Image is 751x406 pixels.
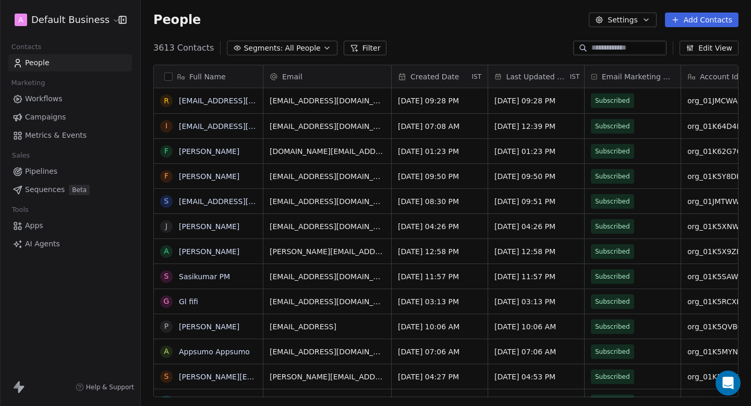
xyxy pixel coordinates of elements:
[595,221,630,232] span: Subscribed
[700,71,738,82] span: Account Id
[179,373,482,381] a: [PERSON_NAME][EMAIL_ADDRESS][PERSON_NAME][DOMAIN_NAME]'s Organization
[398,95,481,106] span: [DATE] 09:28 PM
[13,11,111,29] button: ADefault Business
[25,238,60,249] span: AI Agents
[716,371,741,396] div: Open Intercom Messenger
[8,90,132,108] a: Workflows
[494,95,578,106] span: [DATE] 09:28 PM
[164,346,169,357] div: A
[494,146,578,157] span: [DATE] 01:23 PM
[179,297,198,306] a: Gl fifi
[8,109,132,126] a: Campaigns
[595,271,630,282] span: Subscribed
[25,130,87,141] span: Metrics & Events
[398,246,481,257] span: [DATE] 12:58 PM
[285,43,320,54] span: All People
[398,221,481,232] span: [DATE] 04:26 PM
[8,127,132,144] a: Metrics & Events
[595,171,630,182] span: Subscribed
[8,163,132,180] a: Pipelines
[8,181,132,198] a: SequencesBeta
[7,39,46,55] span: Contacts
[270,171,385,182] span: [EMAIL_ADDRESS][DOMAIN_NAME]
[488,65,584,88] div: Last Updated DateIST
[398,171,481,182] span: [DATE] 09:50 PM
[179,222,239,231] a: [PERSON_NAME]
[153,42,214,54] span: 3613 Contacts
[164,371,169,382] div: s
[270,146,385,157] span: [DOMAIN_NAME][EMAIL_ADDRESS][DOMAIN_NAME]
[494,296,578,307] span: [DATE] 03:13 PM
[494,271,578,282] span: [DATE] 11:57 PM
[398,347,481,357] span: [DATE] 07:06 AM
[494,121,578,132] span: [DATE] 12:39 PM
[494,321,578,332] span: [DATE] 10:06 AM
[165,221,167,232] div: J
[270,271,385,282] span: [EMAIL_ADDRESS][DOMAIN_NAME]
[589,13,656,27] button: Settings
[179,197,361,206] a: [EMAIL_ADDRESS][DOMAIN_NAME]'s Organization
[270,95,385,106] span: [EMAIL_ADDRESS][DOMAIN_NAME]
[494,347,578,357] span: [DATE] 07:06 AM
[179,172,239,181] a: [PERSON_NAME]
[585,65,681,88] div: Email Marketing Consent
[244,43,283,54] span: Segments:
[570,73,580,81] span: IST
[8,217,132,234] a: Apps
[270,347,385,357] span: [EMAIL_ADDRESS][DOMAIN_NAME]
[494,196,578,207] span: [DATE] 09:51 PM
[665,13,738,27] button: Add Contacts
[595,321,630,332] span: Subscribed
[179,122,361,130] a: [EMAIL_ADDRESS][DOMAIN_NAME]'s Organization
[179,97,361,105] a: [EMAIL_ADDRESS][DOMAIN_NAME]'s Organization
[398,146,481,157] span: [DATE] 01:23 PM
[344,41,387,55] button: Filter
[595,246,630,257] span: Subscribed
[282,71,302,82] span: Email
[7,75,50,91] span: Marketing
[494,246,578,257] span: [DATE] 12:58 PM
[154,88,263,398] div: grid
[179,348,250,356] a: Appsumo Appsumo
[69,185,90,195] span: Beta
[164,271,169,282] div: S
[31,13,110,27] span: Default Business
[270,246,385,257] span: [PERSON_NAME][EMAIL_ADDRESS][DOMAIN_NAME]
[398,271,481,282] span: [DATE] 11:57 PM
[398,321,481,332] span: [DATE] 10:06 AM
[7,202,33,218] span: Tools
[164,196,169,207] div: s
[164,146,168,157] div: F
[398,196,481,207] span: [DATE] 08:30 PM
[595,347,630,357] span: Subscribed
[270,372,385,382] span: [PERSON_NAME][EMAIL_ADDRESS][PERSON_NAME][DOMAIN_NAME]
[7,148,34,163] span: Sales
[164,246,169,257] div: A
[153,12,201,28] span: People
[86,383,134,391] span: Help & Support
[25,93,63,104] span: Workflows
[270,296,385,307] span: [EMAIL_ADDRESS][DOMAIN_NAME]
[164,296,169,307] div: G
[494,372,578,382] span: [DATE] 04:53 PM
[76,383,134,391] a: Help & Support
[471,73,481,81] span: IST
[680,41,738,55] button: Edit View
[270,121,385,132] span: [EMAIL_ADDRESS][DOMAIN_NAME]
[595,95,630,106] span: Subscribed
[165,121,167,132] div: i
[494,171,578,182] span: [DATE] 09:50 PM
[595,146,630,157] span: Subscribed
[8,235,132,253] a: AI Agents
[398,372,481,382] span: [DATE] 04:27 PM
[602,71,674,82] span: Email Marketing Consent
[270,196,385,207] span: [EMAIL_ADDRESS][DOMAIN_NAME]
[179,272,230,281] a: Sasikumar PM
[398,296,481,307] span: [DATE] 03:13 PM
[25,184,65,195] span: Sequences
[179,147,239,156] a: [PERSON_NAME]
[179,247,239,256] a: [PERSON_NAME]
[392,65,488,88] div: Created DateIST
[8,54,132,71] a: People
[189,71,226,82] span: Full Name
